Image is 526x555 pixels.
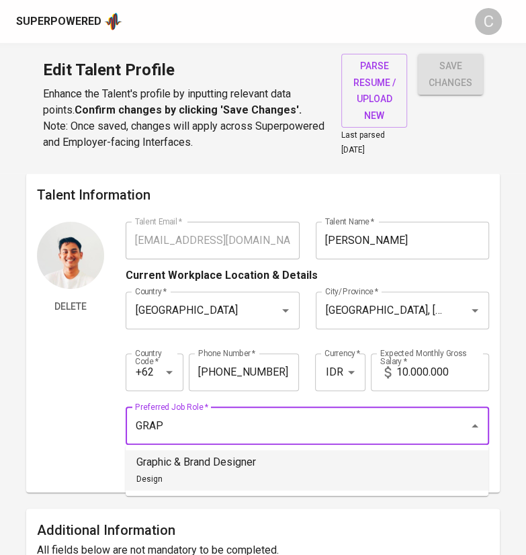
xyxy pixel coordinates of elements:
[126,267,318,284] p: Current Workplace Location & Details
[352,58,396,124] span: parse resume / upload new
[42,298,99,315] span: Delete
[75,103,302,116] b: Confirm changes by clicking 'Save Changes'.
[136,474,163,484] span: Design
[466,301,484,320] button: Open
[37,184,489,206] h6: Talent Information
[104,11,122,32] img: app logo
[341,130,385,155] span: Last parsed [DATE]
[160,363,179,382] button: Open
[276,301,295,320] button: Open
[466,417,484,435] button: Close
[16,14,101,30] div: Superpowered
[475,8,502,35] div: C
[43,54,325,86] h1: Edit Talent Profile
[136,454,256,470] p: Graphic & Brand Designer
[341,54,407,128] button: parse resume / upload new
[37,222,104,289] img: Talent Profile Picture
[37,519,489,541] h6: Additional Information
[43,86,325,151] p: Enhance the Talent's profile by inputting relevant data points. Note: Once saved, changes will ap...
[418,54,483,95] button: save changes
[342,363,361,382] button: Open
[37,294,104,319] button: Delete
[429,58,472,91] span: save changes
[16,11,122,32] a: Superpoweredapp logo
